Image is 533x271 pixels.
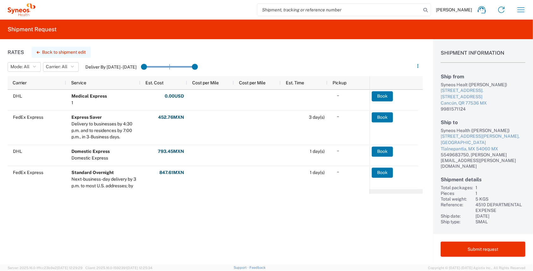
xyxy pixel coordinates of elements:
[158,148,184,154] strong: 793.45 MXN
[286,80,304,85] span: Est. Time
[71,176,138,196] div: Next-business-day delivery by 3 p.m. to most U.S. addresses; by 4:30 to rural areas.
[475,190,525,196] div: 1
[8,266,83,270] span: Server: 2025.16.0-1ffcc23b9e2
[239,80,266,85] span: Cost per Mile
[441,146,525,152] div: Tlalnepantla, MX 54060 MX
[159,167,184,178] button: 847.61MXN
[71,155,110,161] div: Domestic Express
[8,26,57,33] h2: Shipment Request
[441,87,525,106] a: [STREET_ADDRESS]. [STREET_ADDRESS]Cancún, QR 77536 MX
[441,219,473,225] div: Ship type:
[257,4,421,16] input: Shipment, tracking or reference number
[8,62,41,72] button: Mode: All
[428,265,525,271] span: Copyright © [DATE]-[DATE] Agistix Inc., All Rights Reserved
[441,152,525,169] div: 5549683750, [PERSON_NAME][EMAIL_ADDRESS][PERSON_NAME][DOMAIN_NAME]
[372,91,393,101] button: Book
[71,149,110,154] b: Domestic Express
[441,242,525,257] button: Submit request
[165,93,184,99] strong: 0.00 USD
[441,87,525,100] div: [STREET_ADDRESS]. [STREET_ADDRESS]
[159,170,184,176] strong: 847.61 MXN
[475,219,525,225] div: SMAL
[441,106,525,112] div: 9981571124
[441,133,525,146] div: [STREET_ADDRESS][PERSON_NAME], [GEOGRAPHIC_DATA]
[372,167,393,178] button: Book
[57,266,83,270] span: [DATE] 12:29:29
[127,266,152,270] span: [DATE] 12:25:34
[71,93,107,99] b: Medical Express
[13,93,22,99] span: DHL
[441,213,473,219] div: Ship date:
[43,62,79,72] button: Carrier: All
[310,170,325,175] span: 1 day(s)
[32,47,91,58] button: Back to shipment edit
[475,202,525,213] div: 4510 DEPARTMENTAL EXPENSE
[309,115,325,120] span: 3 day(s)
[441,119,525,125] h2: Ship to
[13,115,43,120] span: FedEx Express
[71,121,138,141] div: Delivery to businesses by 4:30 p.m. and to residences by 7:00 p.m., in 3-Business days.
[71,99,107,106] div: 1
[85,64,137,70] label: Deliver By [DATE] - [DATE]
[372,147,393,157] button: Book
[436,7,472,13] span: [PERSON_NAME]
[441,196,473,202] div: Total weight:
[8,49,24,55] h1: Rates
[249,266,266,269] a: Feedback
[85,266,152,270] span: Client: 2025.16.0-1592391
[475,213,525,219] div: [DATE]
[475,196,525,202] div: 5 KGS
[158,114,184,120] strong: 452.76 MXN
[234,266,249,269] a: Support
[310,149,325,154] span: 1 day(s)
[441,128,525,133] div: Syneos Health ([PERSON_NAME])
[441,50,525,63] h1: Shipment Information
[13,170,43,175] span: FedEx Express
[441,74,525,80] h2: Ship from
[333,80,346,85] span: Pickup
[372,112,393,122] button: Book
[158,112,184,122] button: 452.76MXN
[441,190,473,196] div: Pieces
[192,80,219,85] span: Cost per Mile
[13,80,27,85] span: Carrier
[441,177,525,183] h2: Shipment details
[145,80,163,85] span: Est. Cost
[157,147,184,157] button: 793.45MXN
[164,91,184,101] button: 0.00USD
[441,100,525,106] div: Cancún, QR 77536 MX
[71,80,86,85] span: Service
[46,64,67,70] span: Carrier: All
[475,185,525,190] div: 1
[441,202,473,213] div: Reference:
[10,64,29,70] span: Mode: All
[441,185,473,190] div: Total packages:
[13,149,22,154] span: DHL
[441,82,525,87] div: Syneos Healt ([PERSON_NAME])
[441,133,525,152] a: [STREET_ADDRESS][PERSON_NAME], [GEOGRAPHIC_DATA]Tlalnepantla, MX 54060 MX
[71,115,102,120] b: Express Saver
[71,170,114,175] b: Standard Overnight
